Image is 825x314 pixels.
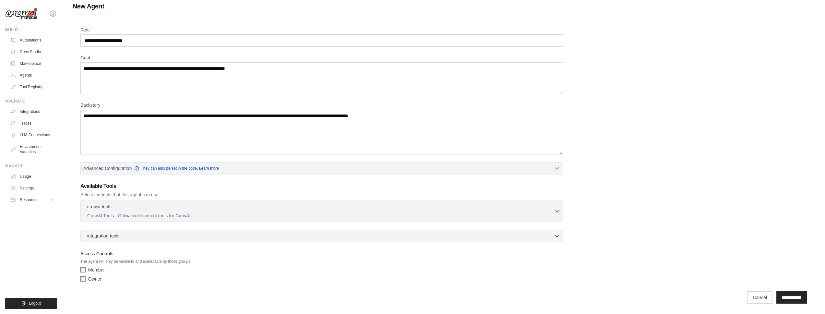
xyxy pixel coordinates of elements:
button: Logout [5,298,57,309]
label: Member [88,267,105,273]
button: Advanced Configuration They can also be set in the code. Learn more [81,163,563,174]
h3: Available Tools [80,182,563,190]
label: Backstory [80,102,563,108]
a: Marketplace [8,58,57,69]
a: Environment Variables [8,141,57,157]
span: integration-tools [87,233,120,239]
p: Select the tools that this agent can use. [80,191,563,198]
span: Advanced Configuration [83,165,132,172]
span: Logout [29,301,41,306]
a: Traces [8,118,57,128]
div: Build [5,27,57,32]
a: Automations [8,35,57,45]
h1: New Agent [73,2,815,11]
button: Resources [8,195,57,205]
a: Integrations [8,106,57,117]
a: LLM Connections [8,130,57,140]
a: Usage [8,171,57,182]
div: Manage [5,163,57,169]
label: Access Controls [80,250,563,258]
label: Owner [88,276,101,282]
p: crewai-tools [87,203,112,210]
label: Role [80,27,563,33]
label: Goal [80,54,563,61]
p: The agent will only be visible to and executable by those groups. [80,259,563,264]
img: Logo [5,7,38,20]
a: They can also be set in the code. Learn more [134,166,219,171]
div: Operate [5,99,57,104]
a: Agents [8,70,57,80]
p: CrewAI Tools - Official collection of tools for CrewAI [87,212,554,219]
a: Cancel [747,291,772,304]
a: Settings [8,183,57,193]
a: Tool Registry [8,82,57,92]
button: crewai-tools CrewAI Tools - Official collection of tools for CrewAI [83,203,560,219]
span: Resources [20,197,38,202]
a: Crew Studio [8,47,57,57]
button: integration-tools [83,233,560,239]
